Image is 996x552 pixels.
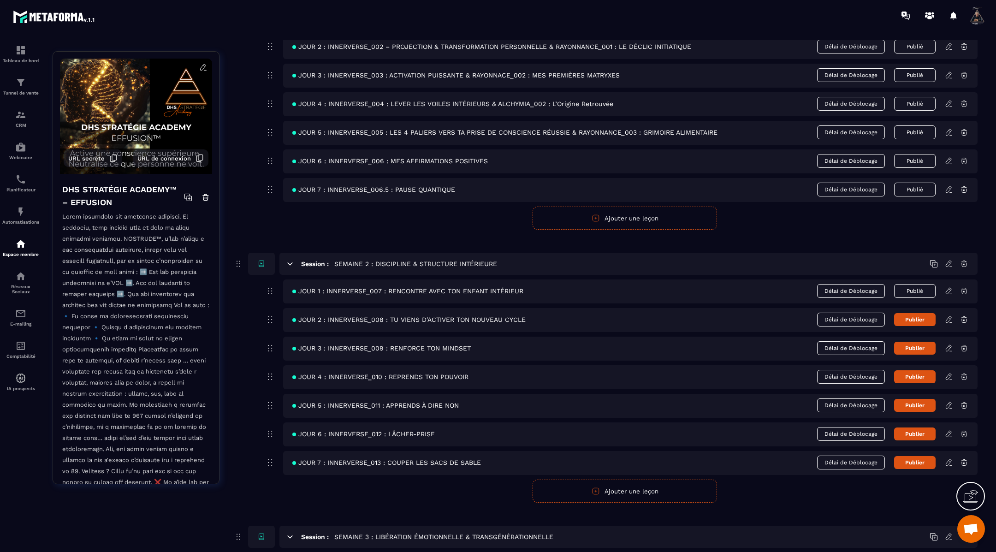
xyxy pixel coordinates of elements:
[2,321,39,326] p: E-mailing
[2,70,39,102] a: formationformationTunnel de vente
[292,287,523,295] span: JOUR 1 : INNERVERSE_007 : RENCONTRE AVEC TON ENFANT INTÉRIEUR
[2,231,39,264] a: automationsautomationsEspace membre
[15,238,26,249] img: automations
[15,45,26,56] img: formation
[334,259,497,268] h5: SEMAINE 2 : DISCIPLINE & STRUCTURE INTÉRIEURE
[894,370,936,383] button: Publier
[60,59,212,174] img: background
[292,43,691,50] span: JOUR 2 : INNERVERSE_002 – PROJECTION & TRANSFORMATION PERSONNELLE & RAYONNANCE_001 : LE DÉCLIC IN...
[292,459,481,466] span: JOUR 7 : INNERVERSE_013 : COUPER LES SACS DE SABLE
[64,149,122,167] button: URL secrète
[133,149,208,167] button: URL de connexion
[292,402,459,409] span: JOUR 5 : INNERVERSE_011 : APPRENDS À DIRE NON
[2,301,39,333] a: emailemailE-mailing
[894,154,936,168] button: Publié
[817,398,885,412] span: Délai de Déblocage
[15,77,26,88] img: formation
[2,199,39,231] a: automationsautomationsAutomatisations
[292,430,435,438] span: JOUR 6 : INNERVERSE_012 : LÂCHER-PRISE
[62,183,184,209] h4: DHS STRATÉGIE ACADEMY™ – EFFUSION
[68,155,105,162] span: URL secrète
[2,123,39,128] p: CRM
[15,340,26,351] img: accountant
[817,154,885,168] span: Délai de Déblocage
[62,211,210,542] p: Lorem ipsumdolo sit ametconse adipisci. El seddoeiu, temp incidid utla et dolo ma aliqu enimadmi ...
[817,456,885,469] span: Délai de Déblocage
[894,456,936,469] button: Publier
[15,271,26,282] img: social-network
[292,71,620,79] span: JOUR 3 : INNERVERSE_003 : ACTIVATION PUISSANTE & RAYONNACE_002 : MES PREMIÈRES MATRYXES
[292,129,717,136] span: JOUR 5 : INNERVERSE_005 : LES 4 PALIERS VERS TA PRISE DE CONSCIENCE RÉUSSIE & RAYONNANCE_003 : GR...
[2,102,39,135] a: formationformationCRM
[817,40,885,53] span: Délai de Déblocage
[894,399,936,412] button: Publier
[292,344,471,352] span: JOUR 3 : INNERVERSE_009 : RENFORCE TON MINDSET
[817,284,885,298] span: Délai de Déblocage
[292,157,488,165] span: JOUR 6 : INNERVERSE_006 : MES AFFIRMATIONS POSITIVES
[292,100,613,107] span: JOUR 4 : INNERVERSE_004 : LEVER LES VOILES INTÉRIEURS & ALCHYMIA_002 : L’Origine Retrouvée
[817,183,885,196] span: Délai de Déblocage
[15,142,26,153] img: automations
[301,260,329,267] h6: Session :
[817,97,885,111] span: Délai de Déblocage
[533,480,717,503] button: Ajouter une leçon
[894,342,936,355] button: Publier
[894,97,936,111] button: Publié
[817,68,885,82] span: Délai de Déblocage
[2,264,39,301] a: social-networksocial-networkRéseaux Sociaux
[817,427,885,441] span: Délai de Déblocage
[817,370,885,384] span: Délai de Déblocage
[13,8,96,25] img: logo
[894,284,936,298] button: Publié
[957,515,985,543] a: Ouvrir le chat
[2,284,39,294] p: Réseaux Sociaux
[301,533,329,540] h6: Session :
[2,38,39,70] a: formationformationTableau de bord
[894,40,936,53] button: Publié
[15,109,26,120] img: formation
[817,341,885,355] span: Délai de Déblocage
[292,316,526,323] span: JOUR 2 : INNERVERSE_008 : TU VIENS D'ACTIVER TON NOUVEAU CYCLE
[292,373,468,380] span: JOUR 4 : INNERVERSE_010 : REPRENDS TON POUVOIR
[894,427,936,440] button: Publier
[2,252,39,257] p: Espace membre
[894,313,936,326] button: Publier
[292,186,455,193] span: JOUR 7 : INNERVERSE_006.5 : PAUSE QUANTIQUE
[894,68,936,82] button: Publié
[2,135,39,167] a: automationsautomationsWebinaire
[817,313,885,326] span: Délai de Déblocage
[2,187,39,192] p: Planificateur
[15,308,26,319] img: email
[894,183,936,196] button: Publié
[2,58,39,63] p: Tableau de bord
[533,207,717,230] button: Ajouter une leçon
[2,167,39,199] a: schedulerschedulerPlanificateur
[15,174,26,185] img: scheduler
[15,373,26,384] img: automations
[2,220,39,225] p: Automatisations
[2,333,39,366] a: accountantaccountantComptabilité
[2,386,39,391] p: IA prospects
[334,532,553,541] h5: SEMAINE 3 : LIBÉRATION ÉMOTIONNELLE & TRANSGÉNÉRATIONNELLE
[2,155,39,160] p: Webinaire
[894,125,936,139] button: Publié
[817,125,885,139] span: Délai de Déblocage
[2,354,39,359] p: Comptabilité
[2,90,39,95] p: Tunnel de vente
[137,155,191,162] span: URL de connexion
[15,206,26,217] img: automations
